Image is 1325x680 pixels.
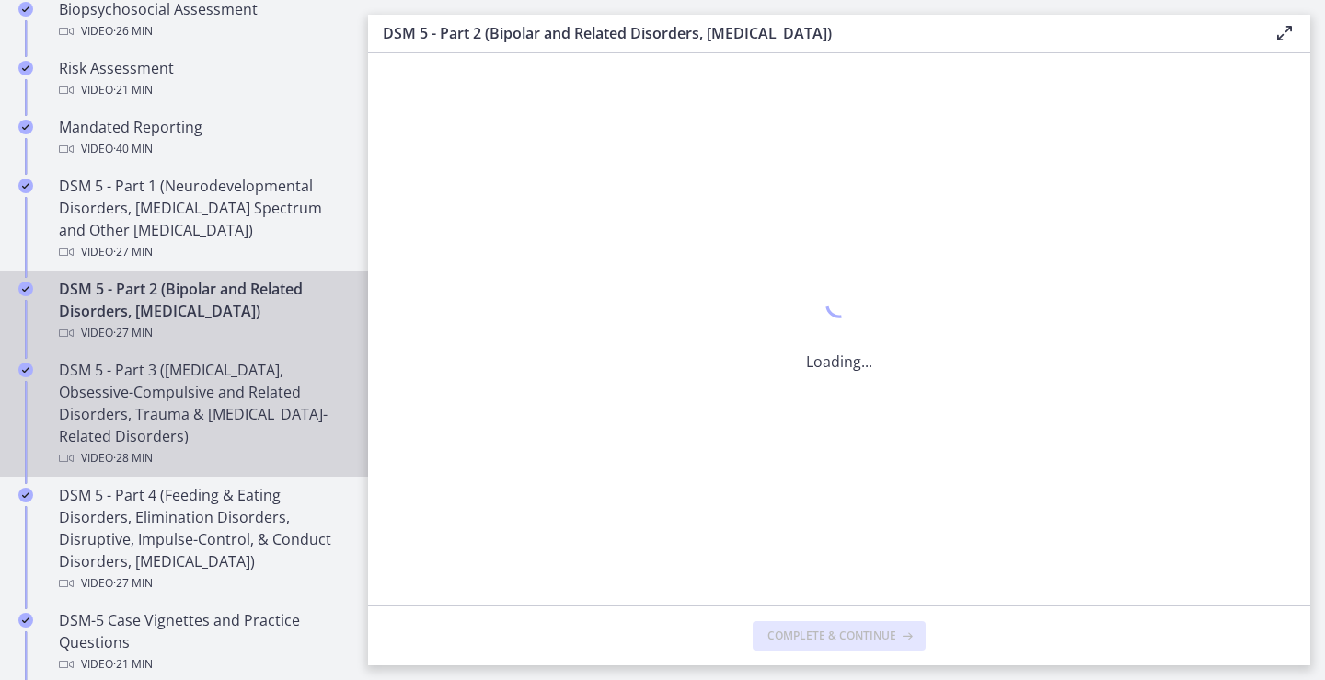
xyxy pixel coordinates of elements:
div: DSM-5 Case Vignettes and Practice Questions [59,609,346,675]
button: Complete & continue [753,621,926,651]
p: Loading... [806,351,872,373]
i: Completed [18,488,33,502]
i: Completed [18,2,33,17]
h3: DSM 5 - Part 2 (Bipolar and Related Disorders, [MEDICAL_DATA]) [383,22,1244,44]
i: Completed [18,282,33,296]
div: Video [59,572,346,594]
div: Video [59,79,346,101]
span: · 27 min [113,241,153,263]
div: Video [59,241,346,263]
div: Video [59,653,346,675]
div: DSM 5 - Part 2 (Bipolar and Related Disorders, [MEDICAL_DATA]) [59,278,346,344]
div: DSM 5 - Part 3 ([MEDICAL_DATA], Obsessive-Compulsive and Related Disorders, Trauma & [MEDICAL_DAT... [59,359,346,469]
div: Video [59,447,346,469]
div: Video [59,20,346,42]
span: · 26 min [113,20,153,42]
div: DSM 5 - Part 1 (Neurodevelopmental Disorders, [MEDICAL_DATA] Spectrum and Other [MEDICAL_DATA]) [59,175,346,263]
i: Completed [18,363,33,377]
i: Completed [18,120,33,134]
div: Video [59,322,346,344]
span: · 21 min [113,79,153,101]
i: Completed [18,179,33,193]
div: Risk Assessment [59,57,346,101]
span: · 27 min [113,322,153,344]
span: · 28 min [113,447,153,469]
div: Video [59,138,346,160]
span: · 40 min [113,138,153,160]
span: Complete & continue [767,628,896,643]
span: · 21 min [113,653,153,675]
div: Mandated Reporting [59,116,346,160]
div: DSM 5 - Part 4 (Feeding & Eating Disorders, Elimination Disorders, Disruptive, Impulse-Control, &... [59,484,346,594]
i: Completed [18,61,33,75]
span: · 27 min [113,572,153,594]
div: 1 [806,286,872,328]
i: Completed [18,613,33,628]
